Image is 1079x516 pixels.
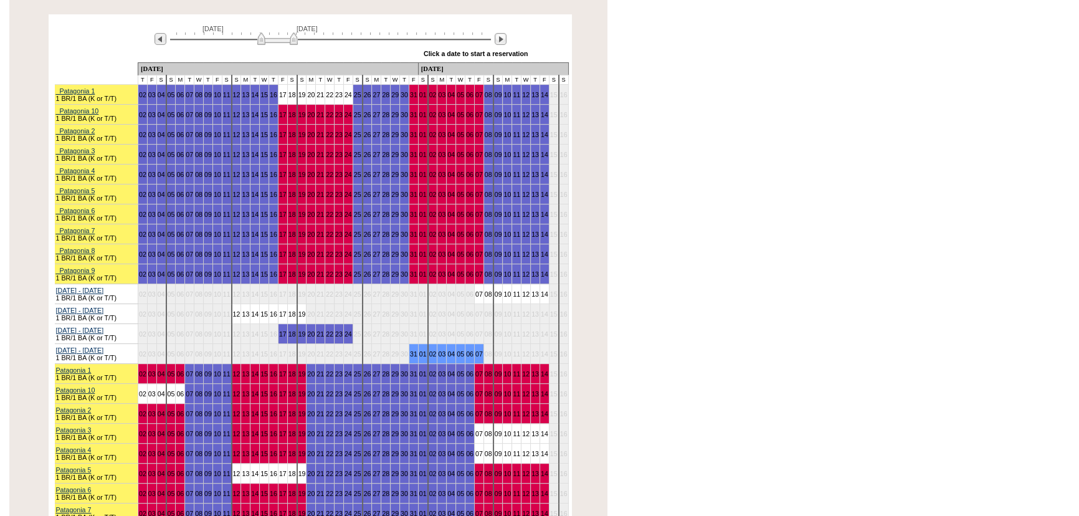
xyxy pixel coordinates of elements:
a: 11 [223,191,231,198]
a: 01 [419,151,427,158]
a: 10 [503,151,511,158]
a: 04 [158,191,165,198]
a: 12 [522,131,530,138]
a: 11 [513,111,520,118]
a: 08 [195,171,202,178]
a: 03 [148,171,156,178]
a: 10 [503,91,511,98]
a: 06 [176,111,184,118]
a: 06 [176,191,184,198]
a: 25 [354,131,361,138]
a: 16 [270,151,277,158]
a: 22 [326,191,333,198]
a: 05 [168,191,175,198]
a: 17 [279,111,287,118]
a: 04 [447,111,455,118]
a: 07 [186,111,193,118]
a: 03 [438,91,445,98]
a: 12 [522,151,530,158]
a: 07 [475,191,483,198]
a: 15 [260,191,268,198]
a: 25 [354,111,361,118]
a: 14 [251,171,259,178]
a: 08 [485,91,492,98]
a: 14 [541,171,548,178]
a: 17 [279,191,287,198]
a: 14 [541,91,548,98]
a: 02 [139,171,146,178]
a: 03 [148,111,156,118]
a: 11 [223,111,231,118]
a: 03 [148,151,156,158]
a: 13 [531,191,539,198]
a: 01 [419,91,427,98]
a: 06 [466,191,473,198]
a: 05 [168,131,175,138]
a: 05 [168,211,175,218]
a: 09 [204,191,212,198]
a: 13 [531,91,539,98]
a: 29 [391,111,399,118]
a: 08 [195,211,202,218]
a: 10 [503,111,511,118]
a: 11 [223,211,231,218]
a: 18 [288,131,296,138]
a: 10 [214,191,221,198]
a: 29 [391,191,399,198]
a: 08 [485,191,492,198]
a: 21 [316,91,324,98]
a: 16 [270,211,277,218]
a: 07 [475,131,483,138]
a: 08 [195,91,202,98]
a: 24 [345,151,352,158]
a: 04 [447,171,455,178]
a: 15 [260,91,268,98]
img: Next [495,33,506,45]
a: _Patagonia 4 [56,167,95,174]
a: 08 [485,151,492,158]
a: 29 [391,131,399,138]
a: 02 [139,191,146,198]
a: 11 [223,151,231,158]
a: 19 [298,111,306,118]
a: 02 [139,91,146,98]
a: 23 [335,211,343,218]
a: 28 [382,191,389,198]
a: _Patagonia 10 [56,107,99,115]
a: 07 [186,191,193,198]
a: 29 [391,151,399,158]
a: 02 [139,211,146,218]
a: 06 [466,151,473,158]
a: 03 [438,131,445,138]
a: 05 [168,91,175,98]
a: 09 [204,111,212,118]
a: 15 [260,211,268,218]
a: 02 [139,111,146,118]
a: 06 [466,91,473,98]
a: 14 [251,111,259,118]
a: 23 [335,191,343,198]
a: 25 [354,91,361,98]
a: 16 [270,191,277,198]
a: 26 [364,211,371,218]
a: 13 [531,111,539,118]
a: 28 [382,211,389,218]
a: 26 [364,111,371,118]
a: 13 [242,111,249,118]
a: 10 [214,91,221,98]
a: 05 [457,91,464,98]
a: 10 [503,191,511,198]
a: 17 [279,211,287,218]
a: 05 [457,131,464,138]
a: 15 [260,111,268,118]
a: 07 [186,151,193,158]
a: 13 [242,91,249,98]
a: 07 [475,91,483,98]
a: 05 [457,191,464,198]
a: 14 [541,151,548,158]
a: 09 [495,91,502,98]
a: 02 [429,111,437,118]
a: 12 [233,151,240,158]
a: 05 [168,171,175,178]
a: 27 [373,111,380,118]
